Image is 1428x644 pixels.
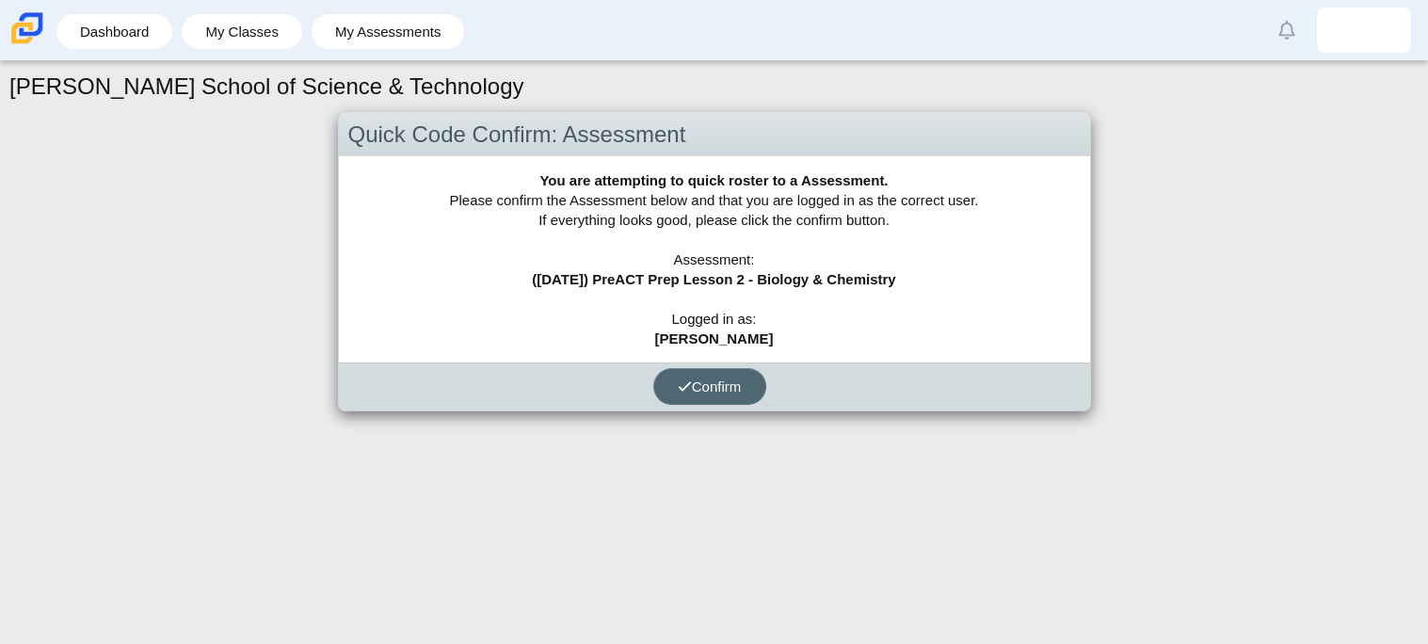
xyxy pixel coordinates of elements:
[655,330,774,346] b: [PERSON_NAME]
[321,14,456,49] a: My Assessments
[653,368,766,405] button: Confirm
[532,271,895,287] b: ([DATE]) PreACT Prep Lesson 2 - Biology & Chemistry
[66,14,163,49] a: Dashboard
[1317,8,1411,53] a: karen.bautista.4MM9sn
[339,156,1090,362] div: Please confirm the Assessment below and that you are logged in as the correct user. If everything...
[191,14,293,49] a: My Classes
[678,378,742,394] span: Confirm
[9,71,524,103] h1: [PERSON_NAME] School of Science & Technology
[1349,15,1379,45] img: karen.bautista.4MM9sn
[1266,9,1308,51] a: Alerts
[8,35,47,51] a: Carmen School of Science & Technology
[8,8,47,48] img: Carmen School of Science & Technology
[339,113,1090,157] div: Quick Code Confirm: Assessment
[539,172,888,188] b: You are attempting to quick roster to a Assessment.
